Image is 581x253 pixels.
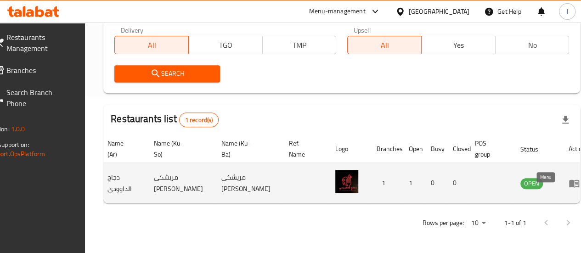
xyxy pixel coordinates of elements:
td: مریشکی [PERSON_NAME] [147,163,214,203]
p: Rows per page: [422,217,463,229]
span: All [118,39,185,52]
button: Search [114,65,220,82]
div: [GEOGRAPHIC_DATA] [409,6,469,17]
button: No [495,36,570,54]
button: Yes [421,36,496,54]
th: Closed [446,135,468,163]
td: 0 [423,163,446,203]
span: Restaurants Management [6,32,72,54]
td: دجاج الداوودي [100,163,147,203]
th: Open [401,135,423,163]
span: Search Branch Phone [6,87,72,109]
button: All [114,36,189,54]
span: J [566,6,568,17]
span: Yes [425,39,492,52]
p: 1-1 of 1 [504,217,526,229]
img: Al Dawoodi Chicken [335,170,358,193]
span: 1.0.0 [11,123,25,135]
span: Ref. Name [289,138,317,160]
label: Delivery [121,27,144,33]
span: All [351,39,418,52]
div: Rows per page: [467,216,489,230]
span: Branches [6,65,72,76]
span: POS group [475,138,502,160]
span: 1 record(s) [180,116,219,124]
span: Status [520,144,550,155]
h2: Restaurants list [111,112,219,127]
span: TGO [192,39,259,52]
span: Name (Ar) [107,138,135,160]
th: Busy [423,135,446,163]
td: 0 [446,163,468,203]
td: 1 [401,163,423,203]
div: Export file [554,109,576,131]
td: 1 [369,163,401,203]
td: مریشکی [PERSON_NAME] [214,163,282,203]
label: Upsell [354,27,371,33]
span: Name (Ku-Ba) [221,138,271,160]
th: Logo [328,135,369,163]
span: No [499,39,566,52]
button: TGO [188,36,263,54]
span: Search [122,68,213,79]
button: TMP [262,36,337,54]
span: Name (Ku-So) [154,138,203,160]
div: Total records count [179,112,219,127]
span: OPEN [520,178,543,189]
div: Menu-management [309,6,366,17]
th: Branches [369,135,401,163]
span: TMP [266,39,333,52]
button: All [347,36,422,54]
